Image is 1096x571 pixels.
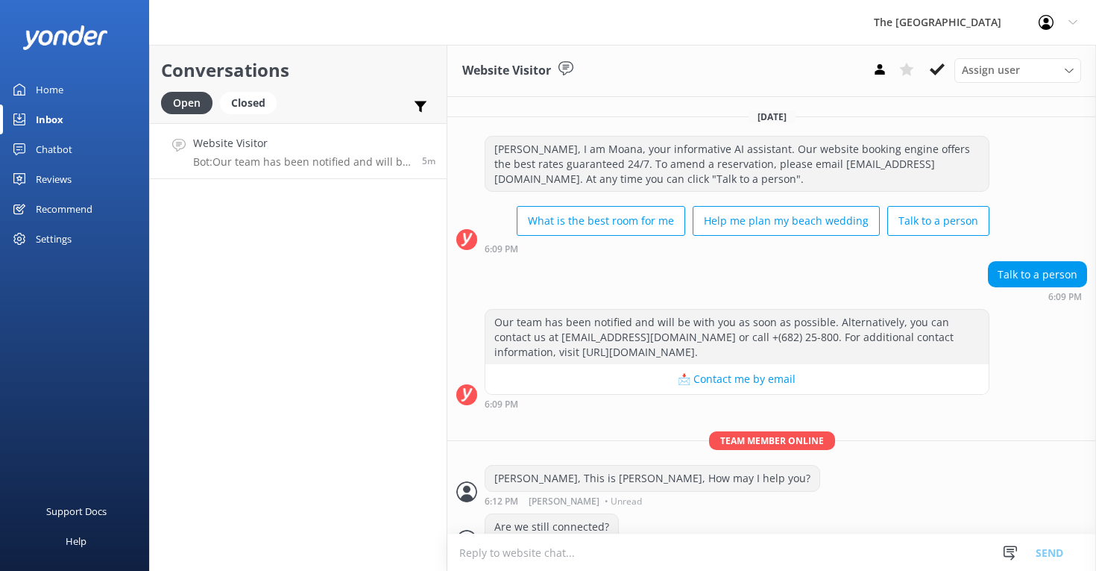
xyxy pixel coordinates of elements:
button: Help me plan my beach wedding [693,206,880,236]
strong: 6:09 PM [485,245,518,254]
button: 📩 Contact me by email [485,364,989,394]
div: Inbox [36,104,63,134]
span: • Unread [605,497,642,506]
div: Assign User [954,58,1081,82]
div: Chatbot [36,134,72,164]
a: Open [161,94,220,110]
a: Closed [220,94,284,110]
div: Open [161,92,212,114]
div: Aug 22 2025 12:09am (UTC -10:00) Pacific/Honolulu [485,243,989,254]
div: Reviews [36,164,72,194]
h4: Website Visitor [193,135,411,152]
div: Settings [36,224,72,254]
span: Assign user [962,62,1020,78]
strong: 6:09 PM [1048,293,1082,302]
span: Aug 22 2025 12:09am (UTC -10:00) Pacific/Honolulu [422,155,435,167]
div: Are we still connected? [485,514,618,540]
p: Bot: Our team has been notified and will be with you as soon as possible. Alternatively, you can ... [193,155,411,169]
div: [PERSON_NAME], This is [PERSON_NAME], How may I help you? [485,466,819,491]
div: Aug 22 2025 12:09am (UTC -10:00) Pacific/Honolulu [485,399,989,409]
strong: 6:09 PM [485,400,518,409]
div: Support Docs [46,496,107,526]
div: Talk to a person [989,262,1086,287]
span: Team member online [709,431,835,450]
div: Our team has been notified and will be with you as soon as possible. Alternatively, you can conta... [485,310,989,364]
a: Website VisitorBot:Our team has been notified and will be with you as soon as possible. Alternati... [150,123,447,179]
div: [PERSON_NAME], I am Moana, your informative AI assistant. Our website booking engine offers the b... [485,137,989,191]
div: Recommend [36,194,92,224]
h3: Website Visitor [462,61,551,81]
div: Closed [220,92,277,114]
span: [DATE] [749,110,796,123]
span: [PERSON_NAME] [529,497,599,506]
button: What is the best room for me [517,206,685,236]
div: Help [66,526,86,556]
div: Aug 22 2025 12:09am (UTC -10:00) Pacific/Honolulu [988,291,1087,302]
h2: Conversations [161,56,435,84]
div: Aug 22 2025 12:12am (UTC -10:00) Pacific/Honolulu [485,496,820,506]
img: yonder-white-logo.png [22,25,108,50]
strong: 6:12 PM [485,497,518,506]
button: Talk to a person [887,206,989,236]
div: Home [36,75,63,104]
